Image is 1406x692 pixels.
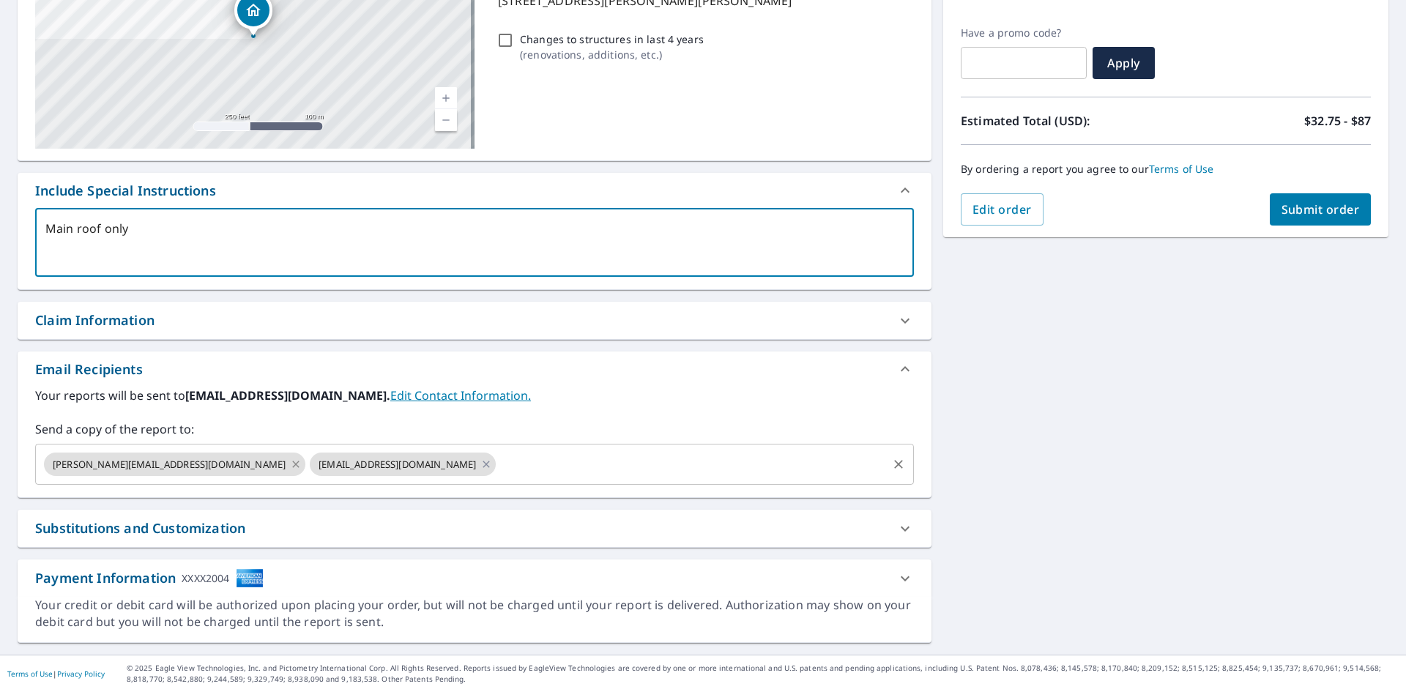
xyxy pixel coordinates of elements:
button: Clear [888,454,909,475]
a: Privacy Policy [57,669,105,679]
b: [EMAIL_ADDRESS][DOMAIN_NAME]. [185,387,390,403]
div: Email Recipients [18,351,931,387]
p: $32.75 - $87 [1304,112,1371,130]
a: Terms of Use [1149,162,1214,176]
p: Changes to structures in last 4 years [520,31,704,47]
button: Apply [1093,47,1155,79]
span: Apply [1104,55,1143,71]
textarea: Main roof only [45,222,904,264]
img: cardImage [236,568,264,588]
div: [EMAIL_ADDRESS][DOMAIN_NAME] [310,453,496,476]
button: Edit order [961,193,1044,226]
a: Current Level 17, Zoom In [435,87,457,109]
a: Current Level 17, Zoom Out [435,109,457,131]
div: Payment InformationXXXX2004cardImage [18,559,931,597]
p: © 2025 Eagle View Technologies, Inc. and Pictometry International Corp. All Rights Reserved. Repo... [127,663,1399,685]
span: Edit order [972,201,1032,217]
a: Terms of Use [7,669,53,679]
p: Estimated Total (USD): [961,112,1166,130]
button: Submit order [1270,193,1372,226]
p: ( renovations, additions, etc. ) [520,47,704,62]
a: EditContactInfo [390,387,531,403]
div: XXXX2004 [182,568,229,588]
div: Substitutions and Customization [18,510,931,547]
label: Have a promo code? [961,26,1087,40]
p: By ordering a report you agree to our [961,163,1371,176]
span: [PERSON_NAME][EMAIL_ADDRESS][DOMAIN_NAME] [44,458,294,472]
label: Send a copy of the report to: [35,420,914,438]
div: Claim Information [18,302,931,339]
span: Submit order [1282,201,1360,217]
div: Include Special Instructions [18,173,931,208]
div: [PERSON_NAME][EMAIL_ADDRESS][DOMAIN_NAME] [44,453,305,476]
div: Email Recipients [35,360,143,379]
div: Claim Information [35,310,155,330]
div: Include Special Instructions [35,181,216,201]
label: Your reports will be sent to [35,387,914,404]
span: [EMAIL_ADDRESS][DOMAIN_NAME] [310,458,485,472]
p: | [7,669,105,678]
div: Payment Information [35,568,264,588]
div: Your credit or debit card will be authorized upon placing your order, but will not be charged unt... [35,597,914,630]
div: Substitutions and Customization [35,518,245,538]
